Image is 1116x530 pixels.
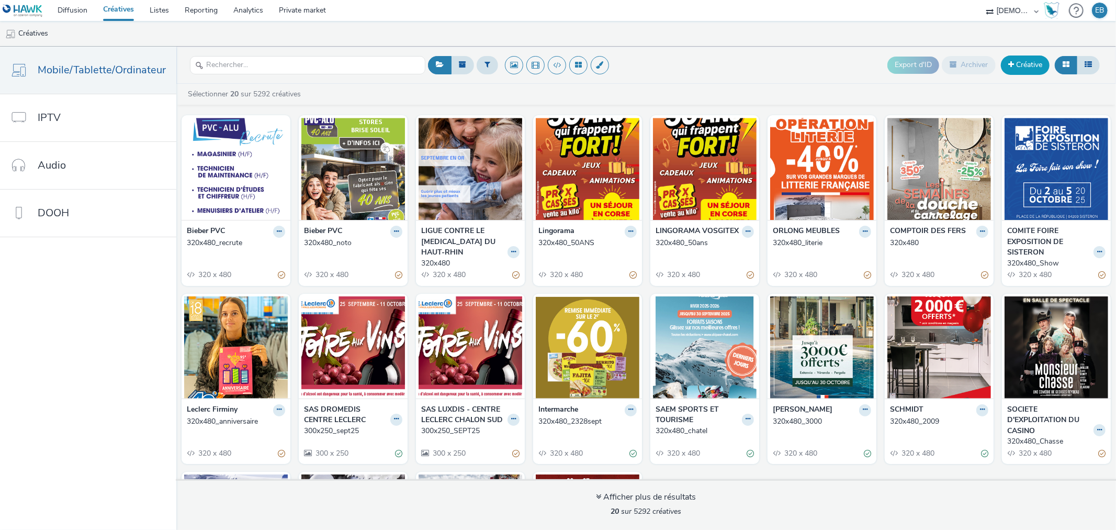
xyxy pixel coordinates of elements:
[432,270,466,280] span: 320 x 480
[1018,270,1052,280] span: 320 x 480
[656,404,739,426] strong: SAEM SPORTS ET TOURISME
[538,416,637,427] a: 320x480_2328sept
[1044,2,1059,19] img: Hawk Academy
[421,226,505,258] strong: LIGUE CONTRE LE [MEDICAL_DATA] DU HAUT-RHIN
[656,426,750,436] div: 320x480_chatel
[783,270,817,280] span: 320 x 480
[538,238,633,248] div: 320x480_50ANS
[190,56,425,74] input: Rechercher...
[666,270,700,280] span: 320 x 480
[187,238,285,248] a: 320x480_recrute
[187,238,281,248] div: 320x480_recrute
[890,238,984,248] div: 320x480
[1001,56,1050,74] a: Créative
[187,416,285,427] a: 320x480_anniversaire
[187,404,238,416] strong: Leclerc Firminy
[864,270,871,281] div: Partiellement valide
[656,238,754,248] a: 320x480_50ans
[611,506,682,516] span: sur 5292 créatives
[1007,226,1091,258] strong: COMITE FOIRE EXPOSITION DE SISTERON
[887,57,939,73] button: Export d'ID
[395,270,402,281] div: Partiellement valide
[421,258,515,269] div: 320x480
[512,448,520,459] div: Partiellement valide
[770,118,874,220] img: 320x480_literie visual
[890,416,984,427] div: 320x480_2009
[747,270,754,281] div: Partiellement valide
[184,296,288,399] img: 320x480_anniversaire visual
[395,448,402,459] div: Valide
[304,404,388,426] strong: SAS DROMEDIS CENTRE LECLERC
[1098,448,1106,459] div: Partiellement valide
[304,238,398,248] div: 320x480_noto
[773,238,867,248] div: 320x480_literie
[1055,56,1077,74] button: Grille
[1005,296,1108,399] img: 320x480_Chasse visual
[421,258,520,269] a: 320x480
[1007,436,1101,447] div: 320x480_Chasse
[538,238,637,248] a: 320x480_50ANS
[666,448,700,458] span: 320 x 480
[773,416,871,427] a: 320x480_3000
[1077,56,1100,74] button: Liste
[656,426,754,436] a: 320x480_chatel
[304,426,402,436] a: 300x250_sept25
[187,226,225,238] strong: Bieber PVC
[421,404,505,426] strong: SAS LUXDIS - CENTRE LECLERC CHALON SUD
[890,238,988,248] a: 320x480
[887,118,991,220] img: 320x480 visual
[656,238,750,248] div: 320x480_50ans
[304,426,398,436] div: 300x250_sept25
[890,404,923,416] strong: SCHMIDT
[1098,270,1106,281] div: Partiellement valide
[629,448,637,459] div: Valide
[421,426,515,436] div: 300x250_SEPT25
[1005,118,1108,220] img: 320x480_Show visual
[197,448,231,458] span: 320 x 480
[549,448,583,458] span: 320 x 480
[1007,258,1101,269] div: 320x480_Show
[38,205,69,220] span: DOOH
[187,416,281,427] div: 320x480_anniversaire
[38,110,61,125] span: IPTV
[3,4,43,17] img: undefined Logo
[419,118,522,220] img: 320x480 visual
[773,238,871,248] a: 320x480_literie
[981,448,988,459] div: Valide
[890,226,966,238] strong: COMPTOIR DES FERS
[783,448,817,458] span: 320 x 480
[5,29,16,39] img: mobile
[38,62,166,78] span: Mobile/Tablette/Ordinateur
[536,296,639,399] img: 320x480_2328sept visual
[197,270,231,280] span: 320 x 480
[900,448,934,458] span: 320 x 480
[538,416,633,427] div: 320x480_2328sept
[1007,258,1106,269] a: 320x480_Show
[278,270,285,281] div: Partiellement valide
[864,448,871,459] div: Valide
[304,226,342,238] strong: Bieber PVC
[890,416,988,427] a: 320x480_2009
[747,448,754,459] div: Valide
[1018,448,1052,458] span: 320 x 480
[230,89,239,99] strong: 20
[538,404,578,416] strong: Intermarche
[432,448,466,458] span: 300 x 250
[38,158,66,173] span: Audio
[301,118,405,220] img: 320x480_noto visual
[421,426,520,436] a: 300x250_SEPT25
[629,270,637,281] div: Partiellement valide
[653,118,757,220] img: 320x480_50ans visual
[1007,404,1091,436] strong: SOCIETE D'EXPLOITATION DU CASINO
[773,226,840,238] strong: ORLONG MEUBLES
[512,270,520,281] div: Partiellement valide
[301,296,405,399] img: 300x250_sept25 visual
[773,404,832,416] strong: [PERSON_NAME]
[887,296,991,399] img: 320x480_2009 visual
[1007,436,1106,447] a: 320x480_Chasse
[1096,3,1104,18] div: EB
[536,118,639,220] img: 320x480_50ANS visual
[900,270,934,280] span: 320 x 480
[314,448,348,458] span: 300 x 250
